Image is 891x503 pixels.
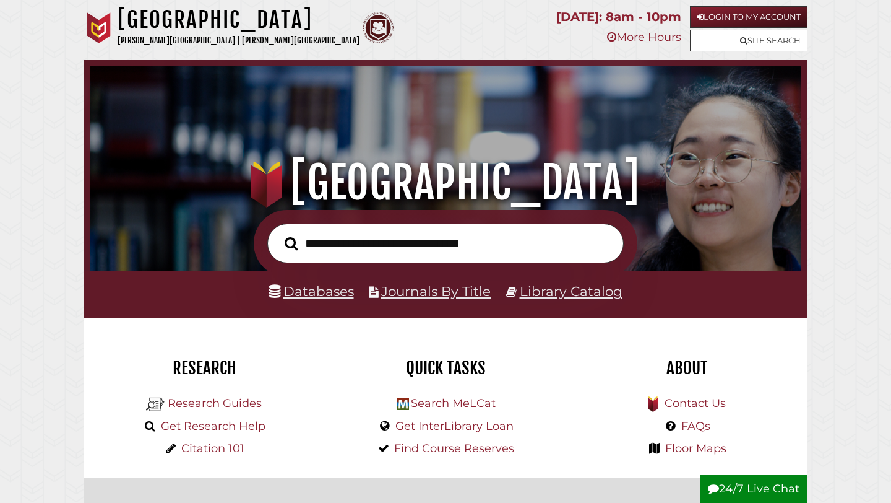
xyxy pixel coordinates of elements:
[607,30,681,44] a: More Hours
[118,33,359,48] p: [PERSON_NAME][GEOGRAPHIC_DATA] | [PERSON_NAME][GEOGRAPHIC_DATA]
[395,419,514,433] a: Get InterLibrary Loan
[334,357,557,378] h2: Quick Tasks
[665,442,726,455] a: Floor Maps
[394,442,514,455] a: Find Course Reserves
[411,396,496,410] a: Search MeLCat
[269,283,354,299] a: Databases
[285,236,298,250] i: Search
[556,6,681,28] p: [DATE]: 8am - 10pm
[118,6,359,33] h1: [GEOGRAPHIC_DATA]
[161,419,265,433] a: Get Research Help
[103,155,788,210] h1: [GEOGRAPHIC_DATA]
[146,395,165,414] img: Hekman Library Logo
[168,396,262,410] a: Research Guides
[84,12,114,43] img: Calvin University
[520,283,622,299] a: Library Catalog
[690,30,807,51] a: Site Search
[681,419,710,433] a: FAQs
[278,234,304,254] button: Search
[397,398,409,410] img: Hekman Library Logo
[665,396,726,410] a: Contact Us
[690,6,807,28] a: Login to My Account
[575,357,798,378] h2: About
[93,357,316,378] h2: Research
[381,283,491,299] a: Journals By Title
[181,442,244,455] a: Citation 101
[363,12,394,43] img: Calvin Theological Seminary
